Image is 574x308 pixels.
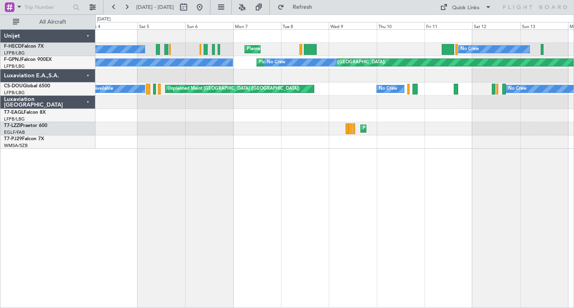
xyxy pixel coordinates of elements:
div: No Crew [461,43,479,55]
span: T7-PJ29 [4,137,22,141]
div: Wed 9 [329,22,376,29]
button: Refresh [274,1,322,14]
div: Fri 11 [424,22,472,29]
a: LFPB/LBG [4,116,25,122]
div: No Crew [267,56,285,68]
div: Sat 12 [472,22,520,29]
div: Planned Maint [GEOGRAPHIC_DATA] ([GEOGRAPHIC_DATA]) [363,123,489,135]
div: Fri 4 [90,22,137,29]
a: LFPB/LBG [4,50,25,56]
div: Sun 13 [520,22,568,29]
span: F-GPNJ [4,57,21,62]
a: T7-EAGLFalcon 8X [4,110,46,115]
span: Refresh [286,4,319,10]
div: Tue 8 [281,22,329,29]
div: Thu 10 [377,22,424,29]
div: Mon 7 [233,22,281,29]
span: All Aircraft [21,19,85,25]
a: F-HECDFalcon 7X [4,44,44,49]
div: A/C Unavailable [80,83,113,95]
div: [DATE] [97,16,111,23]
span: [DATE] - [DATE] [136,4,174,11]
div: No Crew [379,83,397,95]
div: Planned Maint [GEOGRAPHIC_DATA] ([GEOGRAPHIC_DATA]) [259,56,385,68]
button: All Aircraft [9,16,87,28]
a: LFPB/LBG [4,63,25,69]
a: EGLF/FAB [4,129,25,135]
span: F-HECD [4,44,22,49]
a: LFPB/LBG [4,90,25,96]
a: F-GPNJFalcon 900EX [4,57,52,62]
span: T7-LZZI [4,123,20,128]
div: Unplanned Maint [GEOGRAPHIC_DATA] ([GEOGRAPHIC_DATA]) [168,83,299,95]
div: Sat 5 [137,22,185,29]
a: CS-DOUGlobal 6500 [4,84,50,89]
div: Quick Links [452,4,479,12]
a: T7-PJ29Falcon 7X [4,137,44,141]
div: Planned Maint [GEOGRAPHIC_DATA] ([GEOGRAPHIC_DATA]) [247,43,373,55]
input: Trip Number [24,1,71,13]
button: Quick Links [436,1,495,14]
a: WMSA/SZB [4,143,28,149]
span: T7-EAGL [4,110,24,115]
a: T7-LZZIPraetor 600 [4,123,47,128]
div: Sun 6 [185,22,233,29]
div: No Crew [508,83,527,95]
span: CS-DOU [4,84,23,89]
